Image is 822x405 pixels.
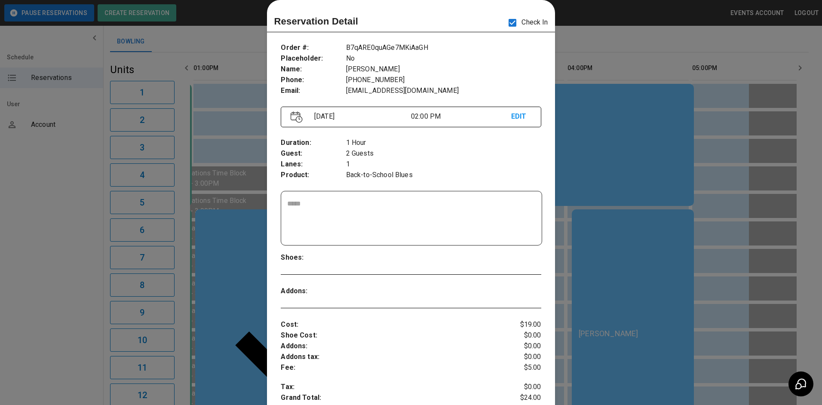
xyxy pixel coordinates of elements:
p: Product : [281,170,346,181]
p: Addons tax : [281,352,497,362]
p: Order # : [281,43,346,53]
p: $0.00 [498,330,541,341]
p: Addons : [281,286,346,297]
p: Email : [281,86,346,96]
p: $0.00 [498,352,541,362]
p: Phone : [281,75,346,86]
p: EDIT [511,111,531,122]
p: No [346,53,541,64]
p: Placeholder : [281,53,346,64]
p: 1 [346,159,541,170]
p: [PERSON_NAME] [346,64,541,75]
p: $19.00 [498,319,541,330]
p: 1 Hour [346,138,541,148]
p: $0.00 [498,341,541,352]
p: Addons : [281,341,497,352]
img: Vector [291,111,303,123]
p: Cost : [281,319,497,330]
p: Reservation Detail [274,14,358,28]
p: B7qARE0quAGe7MKiAaGH [346,43,541,53]
p: [PHONE_NUMBER] [346,75,541,86]
p: 2 Guests [346,148,541,159]
p: [DATE] [311,111,411,122]
p: Lanes : [281,159,346,170]
p: Fee : [281,362,497,373]
p: Back-to-School Blues [346,170,541,181]
p: Shoes : [281,252,346,263]
p: Guest : [281,148,346,159]
p: 02:00 PM [411,111,511,122]
p: Check In [503,14,548,32]
p: [EMAIL_ADDRESS][DOMAIN_NAME] [346,86,541,96]
p: Duration : [281,138,346,148]
p: Name : [281,64,346,75]
p: Shoe Cost : [281,330,497,341]
p: $5.00 [498,362,541,373]
p: Tax : [281,382,497,393]
p: $0.00 [498,382,541,393]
